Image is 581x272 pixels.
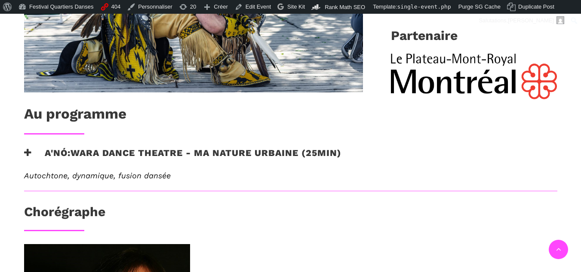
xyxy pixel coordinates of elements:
[24,105,126,127] h1: Au programme
[24,204,105,226] h3: Chorégraphe
[24,171,171,180] em: Autochtone, dynamique, fusion dansée
[397,3,451,10] span: single-event.php
[391,54,557,99] img: Logo_Mtl_LPMR.svg (1)
[325,4,365,10] span: Rank Math SEO
[508,17,554,24] span: [PERSON_NAME]
[24,147,341,169] h3: A'nó:wara Dance Theatre - Ma nature urbaine (25min)
[476,14,568,28] a: Salutations,
[391,28,458,49] h3: Partenaire
[287,3,305,10] span: Site Kit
